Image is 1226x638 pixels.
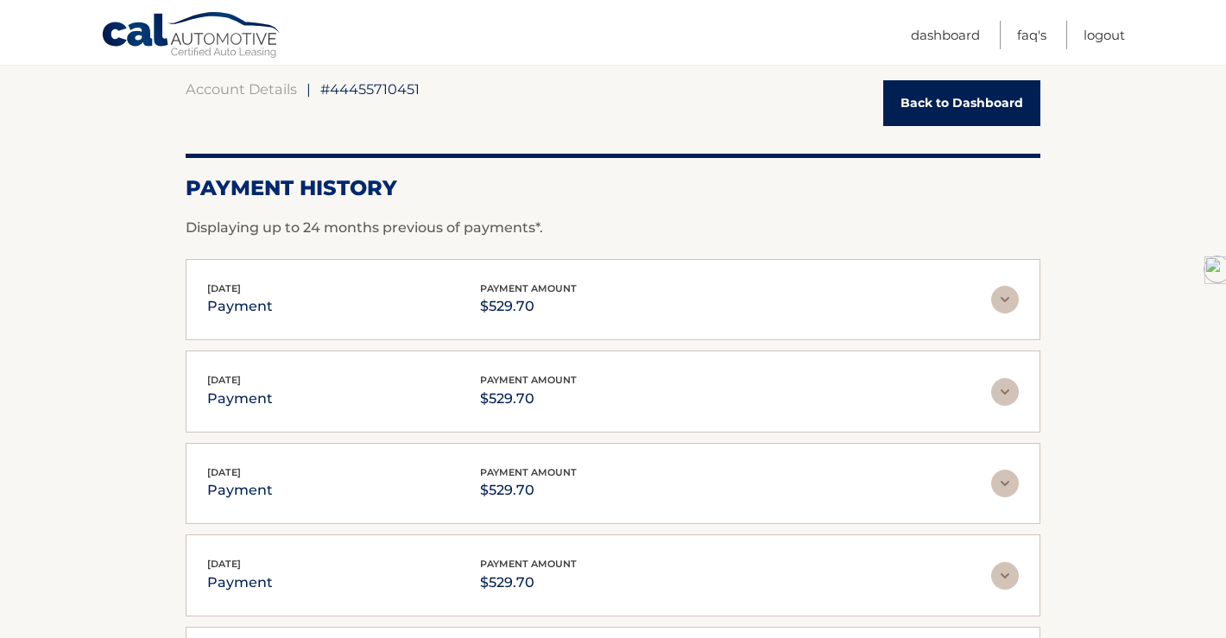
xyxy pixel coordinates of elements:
[480,282,577,294] span: payment amount
[991,562,1019,590] img: accordion-rest.svg
[101,11,282,61] a: Cal Automotive
[480,387,577,411] p: $529.70
[186,175,1040,201] h2: Payment History
[207,282,241,294] span: [DATE]
[306,80,311,98] span: |
[207,466,241,478] span: [DATE]
[911,21,980,49] a: Dashboard
[480,466,577,478] span: payment amount
[480,294,577,319] p: $529.70
[207,478,273,502] p: payment
[991,378,1019,406] img: accordion-rest.svg
[480,478,577,502] p: $529.70
[207,387,273,411] p: payment
[207,571,273,595] p: payment
[186,80,297,98] a: Account Details
[207,294,273,319] p: payment
[480,558,577,570] span: payment amount
[1084,21,1125,49] a: Logout
[207,558,241,570] span: [DATE]
[207,374,241,386] span: [DATE]
[320,80,420,98] span: #44455710451
[186,218,1040,238] p: Displaying up to 24 months previous of payments*.
[991,470,1019,497] img: accordion-rest.svg
[480,571,577,595] p: $529.70
[883,80,1040,126] a: Back to Dashboard
[991,286,1019,313] img: accordion-rest.svg
[1017,21,1046,49] a: FAQ's
[480,374,577,386] span: payment amount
